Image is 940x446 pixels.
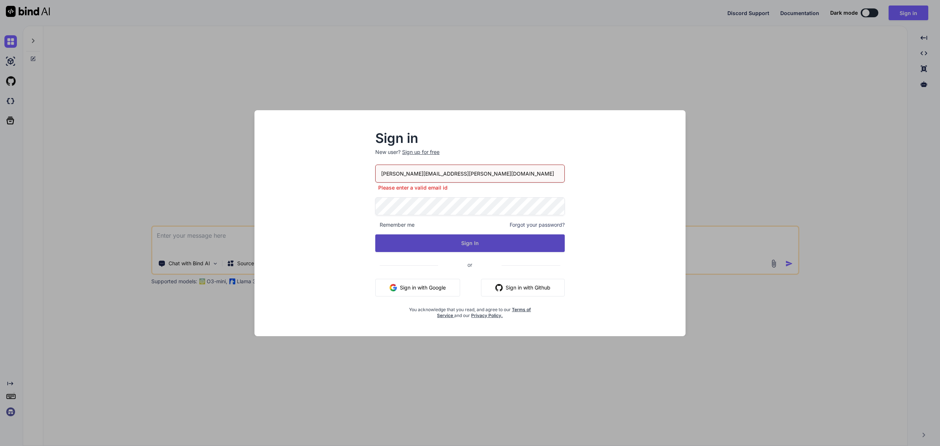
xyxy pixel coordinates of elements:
[407,302,533,319] div: You acknowledge that you read, and agree to our and our
[402,148,440,156] div: Sign up for free
[375,234,565,252] button: Sign In
[510,221,565,229] span: Forgot your password?
[437,307,531,318] a: Terms of Service
[375,148,565,165] p: New user?
[438,256,502,274] span: or
[375,279,460,296] button: Sign in with Google
[375,221,415,229] span: Remember me
[375,165,565,183] input: Login or Email
[481,279,565,296] button: Sign in with Github
[375,184,565,191] p: Please enter a valid email id
[471,313,503,318] a: Privacy Policy.
[495,284,503,291] img: github
[390,284,397,291] img: google
[375,132,565,144] h2: Sign in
